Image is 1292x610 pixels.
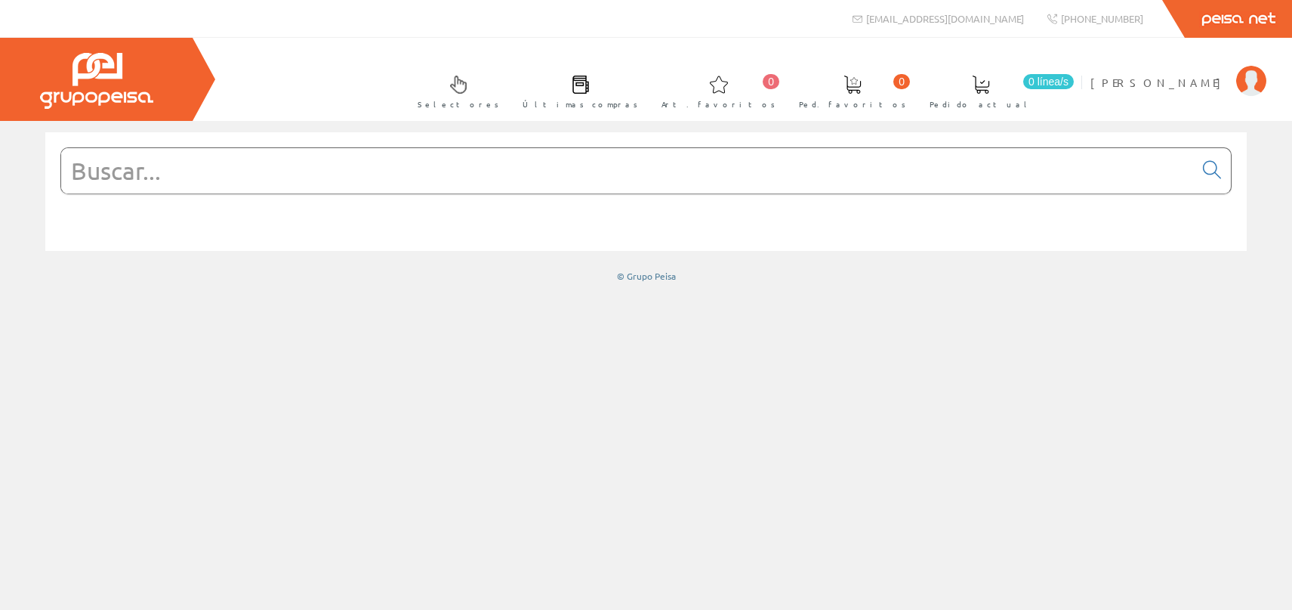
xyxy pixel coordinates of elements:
a: [PERSON_NAME] [1090,63,1266,77]
span: Pedido actual [930,97,1032,112]
div: © Grupo Peisa [45,270,1247,283]
input: Buscar... [61,148,1194,194]
span: Ped. favoritos [799,97,906,112]
a: Selectores [402,63,507,118]
span: Últimas compras [523,97,638,112]
span: [PHONE_NUMBER] [1061,12,1143,25]
span: [EMAIL_ADDRESS][DOMAIN_NAME] [866,12,1024,25]
img: Grupo Peisa [40,53,153,109]
span: [PERSON_NAME] [1090,75,1229,90]
span: 0 [763,74,779,89]
a: Últimas compras [507,63,646,118]
span: Selectores [418,97,499,112]
span: 0 línea/s [1023,74,1074,89]
span: 0 [893,74,910,89]
span: Art. favoritos [661,97,776,112]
